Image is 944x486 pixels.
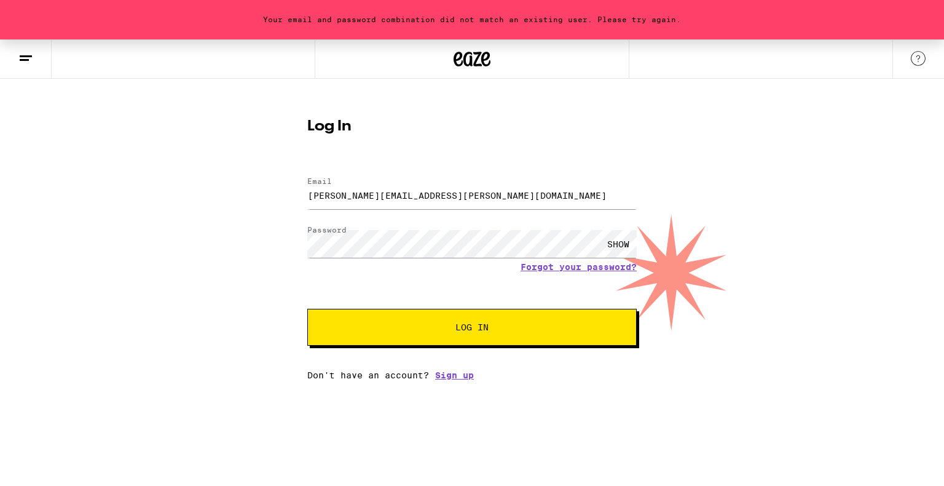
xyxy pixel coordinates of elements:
[307,177,332,185] label: Email
[435,370,474,380] a: Sign up
[307,181,637,209] input: Email
[307,309,637,346] button: Log In
[307,226,347,234] label: Password
[7,9,88,18] span: Hi. Need any help?
[521,262,637,272] a: Forgot your password?
[455,323,489,332] span: Log In
[600,230,637,258] div: SHOW
[307,119,637,134] h1: Log In
[307,370,637,380] div: Don't have an account?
